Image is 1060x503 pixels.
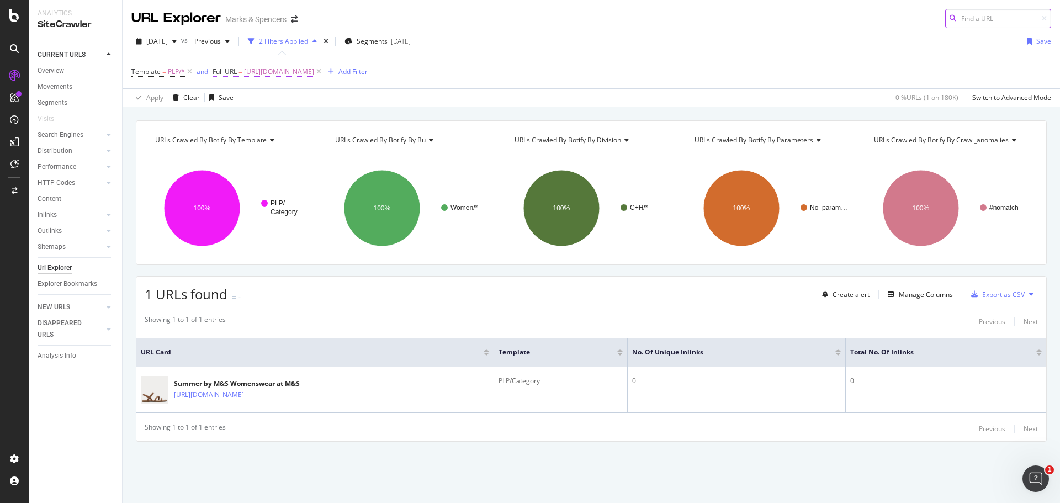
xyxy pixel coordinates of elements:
span: URLs Crawled By Botify By bu [335,135,426,145]
div: Save [219,93,234,102]
button: Segments[DATE] [340,33,415,50]
div: times [321,36,331,47]
button: Add Filter [324,65,368,78]
div: A chart. [145,160,319,256]
button: Create alert [818,285,870,303]
a: Analysis Info [38,350,114,362]
div: Clear [183,93,200,102]
a: Segments [38,97,114,109]
button: Save [1022,33,1051,50]
div: URL Explorer [131,9,221,28]
div: 0 % URLs ( 1 on 180K ) [895,93,958,102]
div: 2 Filters Applied [259,36,308,46]
span: URLs Crawled By Botify By parameters [695,135,813,145]
div: - [239,293,241,302]
iframe: Intercom live chat [1022,465,1049,492]
span: URLs Crawled By Botify By division [515,135,621,145]
div: Summer by M&S Womenswear at M&S [174,379,300,389]
div: Search Engines [38,129,83,141]
div: Create alert [833,290,870,299]
div: Performance [38,161,76,173]
div: 0 [632,376,841,386]
a: Sitemaps [38,241,103,253]
div: A chart. [684,160,858,256]
div: Url Explorer [38,262,72,274]
button: Apply [131,89,163,107]
div: Showing 1 to 1 of 1 entries [145,315,226,328]
span: URL Card [141,347,481,357]
span: URLs Crawled By Botify By crawl_anomalies [874,135,1009,145]
div: Analysis Info [38,350,76,362]
text: 100% [373,204,390,212]
a: Explorer Bookmarks [38,278,114,290]
div: and [197,67,208,76]
button: Previous [190,33,234,50]
div: NEW URLS [38,301,70,313]
span: 1 [1045,465,1054,474]
button: Manage Columns [883,288,953,301]
img: main image [141,372,168,407]
div: Visits [38,113,54,125]
text: PLP/ [271,199,285,207]
text: 100% [733,204,750,212]
span: vs [181,35,190,45]
div: Analytics [38,9,113,18]
button: Previous [979,422,1005,436]
div: Save [1036,36,1051,46]
text: 100% [553,204,570,212]
span: 1 URLs found [145,285,227,303]
a: [URL][DOMAIN_NAME] [174,389,244,400]
span: = [239,67,242,76]
svg: A chart. [504,160,679,256]
div: Next [1024,424,1038,433]
button: and [197,66,208,77]
div: Outlinks [38,225,62,237]
a: Content [38,193,114,205]
div: Previous [979,424,1005,433]
a: Search Engines [38,129,103,141]
h4: URLs Crawled By Botify By template [153,131,309,149]
svg: A chart. [863,160,1038,256]
text: Category [271,208,298,216]
span: URLs Crawled By Botify By template [155,135,267,145]
div: Switch to Advanced Mode [972,93,1051,102]
a: Url Explorer [38,262,114,274]
div: SiteCrawler [38,18,113,31]
span: Template [499,347,601,357]
a: Visits [38,113,65,125]
div: arrow-right-arrow-left [291,15,298,23]
h4: URLs Crawled By Botify By bu [333,131,489,149]
button: [DATE] [131,33,181,50]
a: Movements [38,81,114,93]
div: 0 [850,376,1042,386]
a: NEW URLS [38,301,103,313]
span: Total No. of Inlinks [850,347,1020,357]
button: Export as CSV [967,285,1025,303]
span: Template [131,67,161,76]
div: Add Filter [338,67,368,76]
span: = [162,67,166,76]
div: Overview [38,65,64,77]
h4: URLs Crawled By Botify By parameters [692,131,849,149]
a: CURRENT URLS [38,49,103,61]
div: Next [1024,317,1038,326]
div: Sitemaps [38,241,66,253]
svg: A chart. [325,160,499,256]
div: Inlinks [38,209,57,221]
text: No_param… [810,204,847,211]
span: Previous [190,36,221,46]
text: 100% [913,204,930,212]
input: Find a URL [945,9,1051,28]
button: Next [1024,422,1038,436]
div: Export as CSV [982,290,1025,299]
div: Explorer Bookmarks [38,278,97,290]
h4: URLs Crawled By Botify By crawl_anomalies [872,131,1028,149]
div: Manage Columns [899,290,953,299]
a: Inlinks [38,209,103,221]
text: #nomatch [989,204,1019,211]
div: CURRENT URLS [38,49,86,61]
button: Next [1024,315,1038,328]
